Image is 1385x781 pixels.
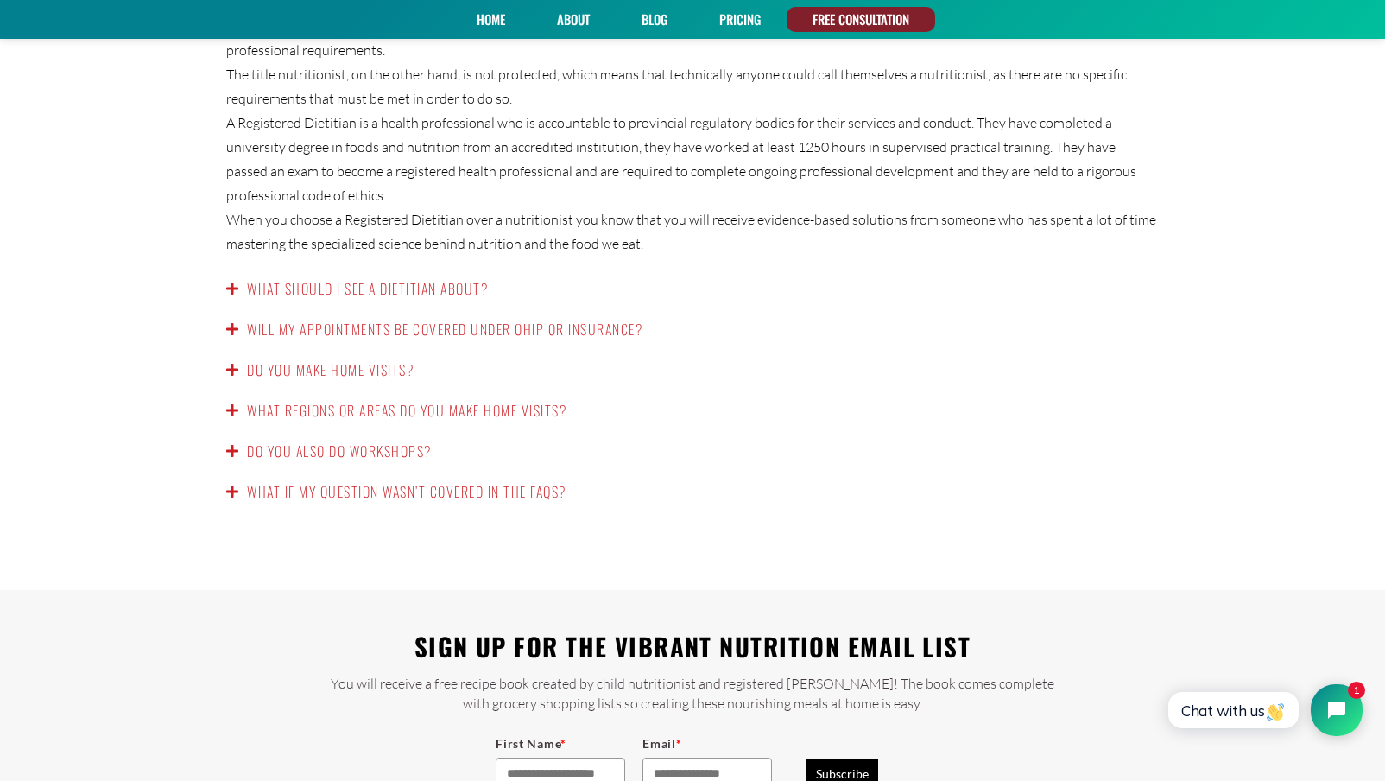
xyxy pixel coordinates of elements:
[209,309,1176,350] div: Will my appointments be covered under OHIP or insurance?
[642,734,772,753] label: Email
[1149,670,1377,751] iframe: Tidio Chat
[209,472,1176,512] div: What if my question wasn’t covered in the FAQs?
[209,1,1176,269] div: What’s the difference between a registered dietitian and a nutritionist?
[247,400,566,421] a: What regions or areas do you make home visits?
[551,7,596,32] a: About
[636,7,674,32] a: Blog
[247,441,432,461] a: Do you also do workshops?
[226,207,1159,256] p: When you choose a Registered Dietitian over a nutritionist you know that you will receive evidenc...
[321,674,1064,713] p: You will receive a free recipe book created by child nutritionist and registered [PERSON_NAME]! T...
[226,62,1159,111] p: The title nutritionist, on the other hand, is not protected, which means that technically anyone ...
[713,7,767,32] a: PRICING
[247,319,642,340] a: Will my appointments be covered under OHIP or insurance?
[247,359,414,380] a: Do you make home visits?
[209,390,1176,431] div: What regions or areas do you make home visits?
[226,111,1159,207] p: A Registered Dietitian is a health professional who is accountable to provincial regulatory bodie...
[496,734,625,753] label: First Name
[247,278,488,299] a: What should I see a dietitian about?
[247,481,566,502] a: What if my question wasn’t covered in the FAQs?
[321,625,1064,670] h2: Sign up for the Vibrant Nutrition email list
[209,431,1176,472] div: Do you also do workshops?
[209,269,1176,309] div: What should I see a dietitian about?
[471,7,511,32] a: Home
[209,350,1176,390] div: Do you make home visits?
[806,7,915,32] a: FREE CONSULTATION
